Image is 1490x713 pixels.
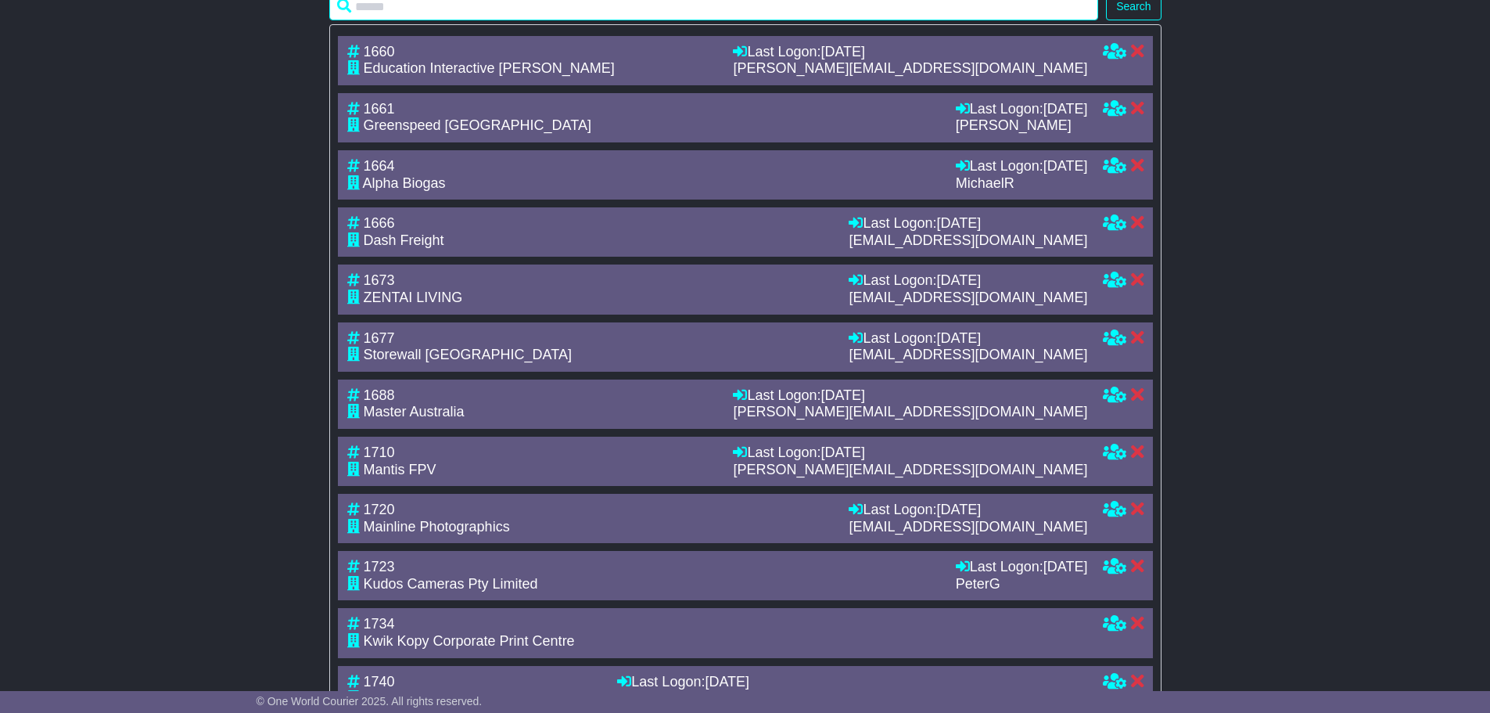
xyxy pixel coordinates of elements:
[364,559,395,574] span: 1723
[849,347,1087,364] div: [EMAIL_ADDRESS][DOMAIN_NAME]
[364,117,591,133] span: Greenspeed [GEOGRAPHIC_DATA]
[733,60,1087,77] div: [PERSON_NAME][EMAIL_ADDRESS][DOMAIN_NAME]
[1043,158,1088,174] span: [DATE]
[364,44,395,59] span: 1660
[364,616,395,632] span: 1734
[364,60,615,76] span: Education Interactive [PERSON_NAME]
[364,576,538,592] span: Kudos Cameras Pty Limited
[364,158,395,174] span: 1664
[733,44,1087,61] div: Last Logon:
[257,695,483,708] span: © One World Courier 2025. All rights reserved.
[849,272,1087,290] div: Last Logon:
[849,290,1087,307] div: [EMAIL_ADDRESS][DOMAIN_NAME]
[364,404,465,420] span: Master Australia
[364,502,395,517] span: 1720
[364,387,395,403] span: 1688
[1043,101,1088,117] span: [DATE]
[733,404,1087,421] div: [PERSON_NAME][EMAIL_ADDRESS][DOMAIN_NAME]
[364,101,395,117] span: 1661
[364,330,395,346] span: 1677
[849,519,1087,536] div: [EMAIL_ADDRESS][DOMAIN_NAME]
[1043,559,1088,574] span: [DATE]
[956,158,1088,175] div: Last Logon:
[849,330,1087,347] div: Last Logon:
[364,674,395,690] span: 1740
[364,215,395,231] span: 1666
[363,175,446,191] span: Alpha Biogas
[956,559,1088,576] div: Last Logon:
[820,44,865,59] span: [DATE]
[364,290,463,305] span: ZENTAI LIVING
[617,674,1087,691] div: Last Logon:
[705,674,749,690] span: [DATE]
[936,215,981,231] span: [DATE]
[956,576,1088,593] div: PeterG
[820,445,865,460] span: [DATE]
[733,462,1087,479] div: [PERSON_NAME][EMAIL_ADDRESS][DOMAIN_NAME]
[820,387,865,403] span: [DATE]
[936,502,981,517] span: [DATE]
[364,462,436,477] span: Mantis FPV
[936,272,981,288] span: [DATE]
[849,215,1087,232] div: Last Logon:
[364,633,575,649] span: Kwik Kopy Corporate Print Centre
[956,175,1088,193] div: MichaelR
[364,445,395,460] span: 1710
[364,347,572,362] span: Storewall [GEOGRAPHIC_DATA]
[733,445,1087,462] div: Last Logon:
[956,101,1088,118] div: Last Logon:
[936,330,981,346] span: [DATE]
[849,502,1087,519] div: Last Logon:
[364,272,395,288] span: 1673
[956,117,1088,135] div: [PERSON_NAME]
[733,387,1087,405] div: Last Logon:
[849,232,1087,250] div: [EMAIL_ADDRESS][DOMAIN_NAME]
[364,519,510,535] span: Mainline Photographics
[364,232,444,248] span: Dash Freight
